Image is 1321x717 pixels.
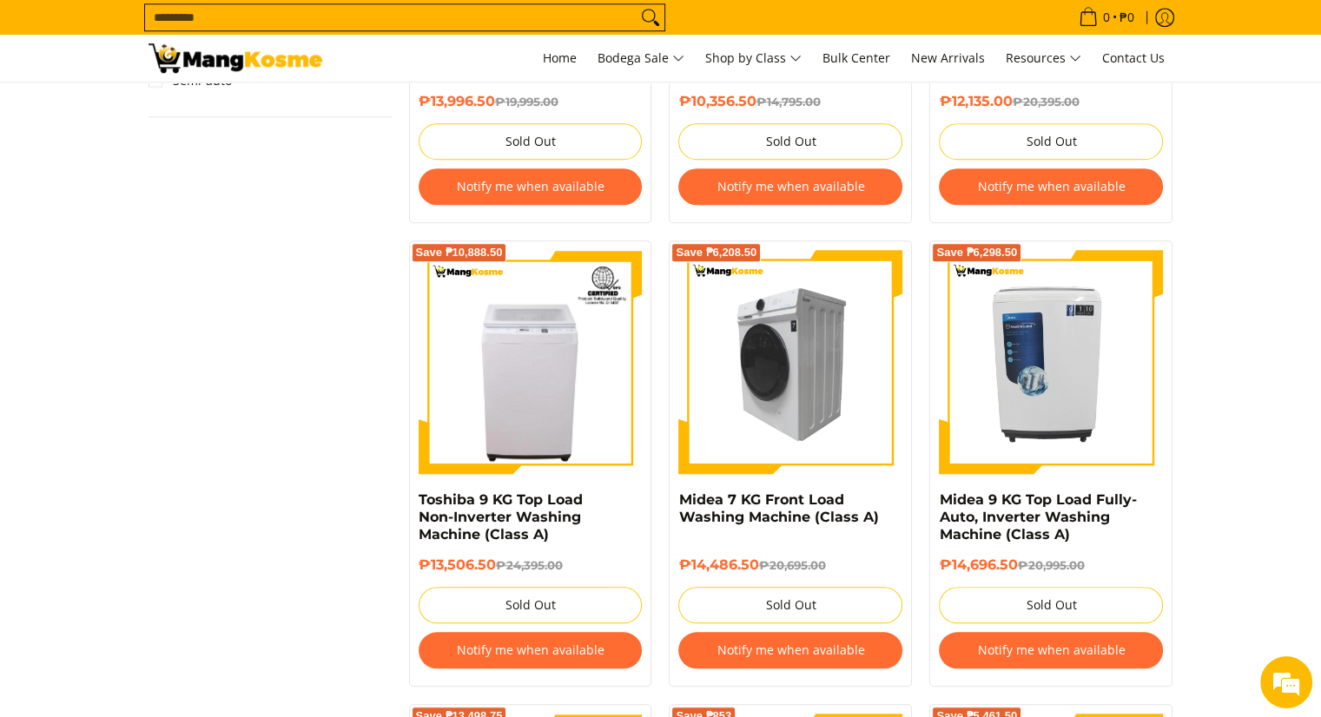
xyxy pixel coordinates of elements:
button: Sold Out [419,587,643,623]
span: 0 [1100,11,1113,23]
a: Resources [997,35,1090,82]
span: Bulk Center [822,49,890,66]
span: Bodega Sale [598,48,684,69]
button: Notify me when available [678,168,902,205]
del: ₱20,995.00 [1017,558,1084,572]
span: Contact Us [1102,49,1165,66]
del: ₱20,695.00 [758,558,825,572]
a: Toshiba 9 KG Top Load Non-Inverter Washing Machine (Class A) [419,491,583,543]
span: Save ₱10,888.50 [416,247,503,258]
a: Bulk Center [814,35,899,82]
button: Notify me when available [939,168,1163,205]
img: Midea 7 KG Front Load Washing Machine (Class A) - 0 [678,250,902,474]
textarea: Type your message and hit 'Enter' [9,474,331,535]
img: Midea 9 KG Top Load Fully-Auto, Inverter Washing Machine (Class A) [939,250,1163,474]
button: Sold Out [939,123,1163,160]
del: ₱19,995.00 [495,95,558,109]
a: Home [534,35,585,82]
span: Shop by Class [705,48,802,69]
button: Search [637,4,664,30]
span: Home [543,49,577,66]
a: Midea 9 KG Top Load Fully-Auto, Inverter Washing Machine (Class A) [939,491,1136,543]
button: Sold Out [678,587,902,623]
button: Notify me when available [419,168,643,205]
h6: ₱14,696.50 [939,556,1163,574]
h6: ₱12,135.00 [939,93,1163,110]
span: Save ₱6,208.50 [676,247,756,258]
h6: ₱14,486.50 [678,556,902,574]
a: New Arrivals [902,35,994,82]
button: Notify me when available [419,632,643,668]
del: ₱14,795.00 [756,95,820,109]
div: Minimize live chat window [285,9,327,50]
h6: ₱13,506.50 [419,556,643,574]
del: ₱24,395.00 [496,558,563,572]
span: ₱0 [1117,11,1137,23]
img: Washing Machines l Mang Kosme: Home Appliances Warehouse Sale Partner [149,43,322,73]
button: Sold Out [419,123,643,160]
button: Notify me when available [678,632,902,668]
span: New Arrivals [911,49,985,66]
h6: ₱10,356.50 [678,93,902,110]
del: ₱20,395.00 [1012,95,1079,109]
button: Sold Out [939,587,1163,623]
button: Sold Out [678,123,902,160]
nav: Main Menu [340,35,1173,82]
a: Shop by Class [697,35,810,82]
h6: ₱13,996.50 [419,93,643,110]
span: Save ₱6,298.50 [936,247,1017,258]
img: Toshiba 9 KG Top Load Non-Inverter Washing Machine (Class A) [419,250,643,474]
span: • [1073,8,1139,27]
div: Chat with us now [90,97,292,120]
span: We're online! [101,219,240,394]
a: Midea 7 KG Front Load Washing Machine (Class A) [678,491,878,525]
a: Contact Us [1093,35,1173,82]
a: Bodega Sale [589,35,693,82]
button: Notify me when available [939,632,1163,668]
span: Resources [1006,48,1081,69]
